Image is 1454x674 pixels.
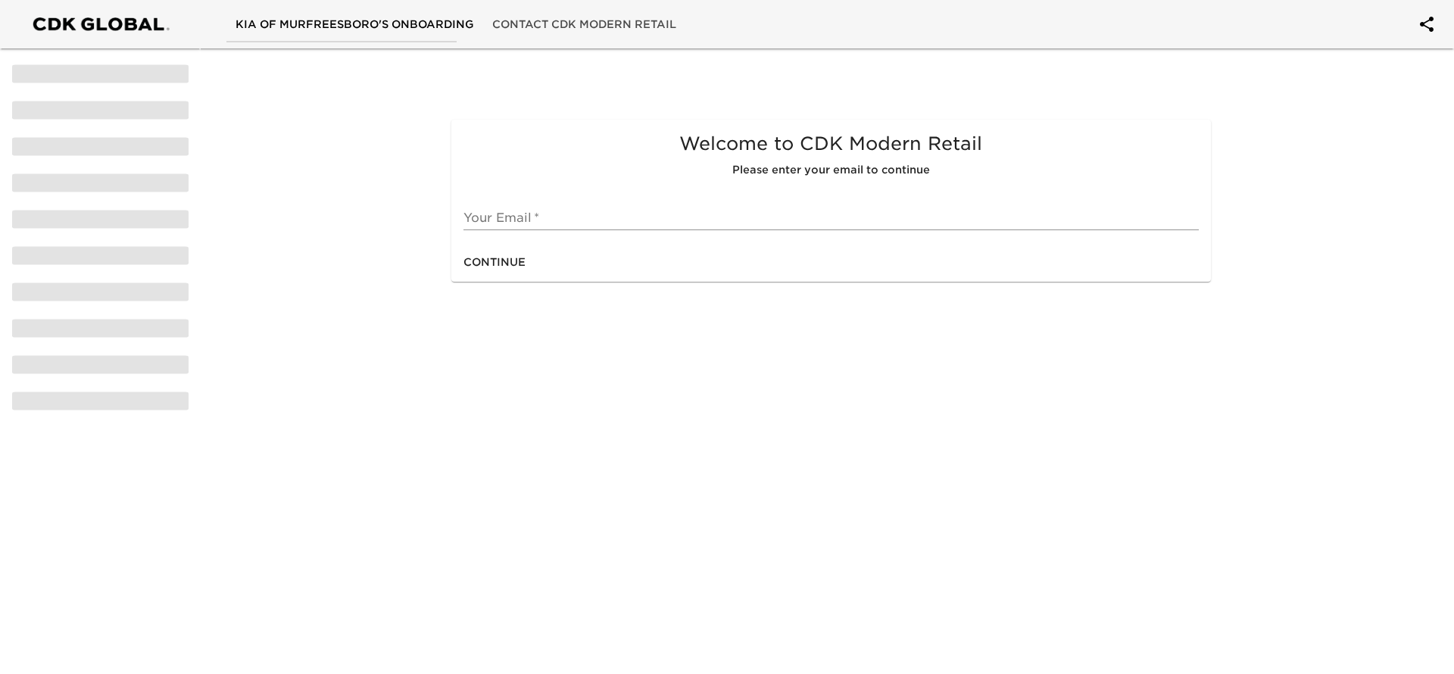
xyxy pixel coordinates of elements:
[492,15,676,34] span: Contact CDK Modern Retail
[457,248,532,276] button: Continue
[463,132,1198,156] h5: Welcome to CDK Modern Retail
[463,253,526,272] span: Continue
[1409,6,1445,42] button: account of current user
[236,15,474,34] span: Kia of Murfreesboro's Onboarding
[463,162,1198,179] h6: Please enter your email to continue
